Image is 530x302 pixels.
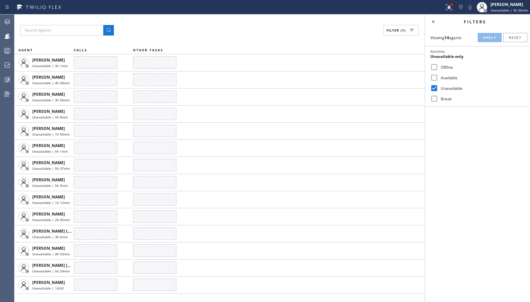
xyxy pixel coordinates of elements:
span: Unavailable | 3h 6min [32,235,68,239]
span: Unavailable | 3h 1min [32,63,68,68]
span: [PERSON_NAME] Ledelbeth [PERSON_NAME] [32,228,119,234]
input: Search Agents [20,25,103,36]
span: [PERSON_NAME] [32,91,65,97]
strong: 14 [444,35,449,40]
label: Available [438,75,525,81]
label: Break [438,96,525,102]
span: Unavailable | 3h 56min [490,8,528,13]
span: [PERSON_NAME] [32,280,65,285]
span: [PERSON_NAME] [32,245,65,251]
span: [PERSON_NAME] [PERSON_NAME] [32,263,98,268]
span: Unavailable | 1h 50min [32,132,70,137]
span: Unavailable only [430,54,464,59]
span: Viewing agents [430,35,462,40]
span: Reset [509,35,522,40]
span: Apply [483,35,496,40]
div: Activities [430,49,525,54]
span: [PERSON_NAME] [32,109,65,114]
span: Filter (1) [386,28,406,33]
span: [PERSON_NAME] [32,160,65,165]
button: Reset [503,33,527,42]
span: Unavailable | 5h 8min [32,115,68,119]
span: [PERSON_NAME] [32,194,65,200]
span: Filters [464,19,486,25]
span: Unavailable | 5h 24min [32,269,70,273]
span: Unavailable | 1h 12min [32,200,70,205]
label: Unavailable [438,86,525,91]
span: [PERSON_NAME] [32,126,65,131]
span: [PERSON_NAME] [32,74,65,80]
span: OTHER TASKS [133,48,163,52]
span: Unavailable | 4h 58min [32,81,70,85]
span: Unavailable | 3h 56min [32,98,70,102]
button: Apply [478,33,502,42]
span: Unavailable | 5h 9min [32,183,68,188]
span: Unavailable | 5h 1min [32,149,68,154]
button: Mute [465,3,475,12]
span: Unavailable | 14:42 [32,286,64,290]
span: Unavailable | 5h 37min [32,166,70,171]
span: Unavailable | 4h 53min [32,252,70,256]
span: [PERSON_NAME] [32,211,65,217]
span: Unavailable | 2h 45min [32,217,70,222]
span: CALLS [74,48,87,52]
label: Offline [438,64,525,70]
div: [PERSON_NAME] [490,2,528,7]
span: [PERSON_NAME] [32,143,65,148]
span: [PERSON_NAME] [32,57,65,63]
span: [PERSON_NAME] [32,177,65,183]
span: AGENT [18,48,33,52]
button: Filter (1) [384,25,419,36]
